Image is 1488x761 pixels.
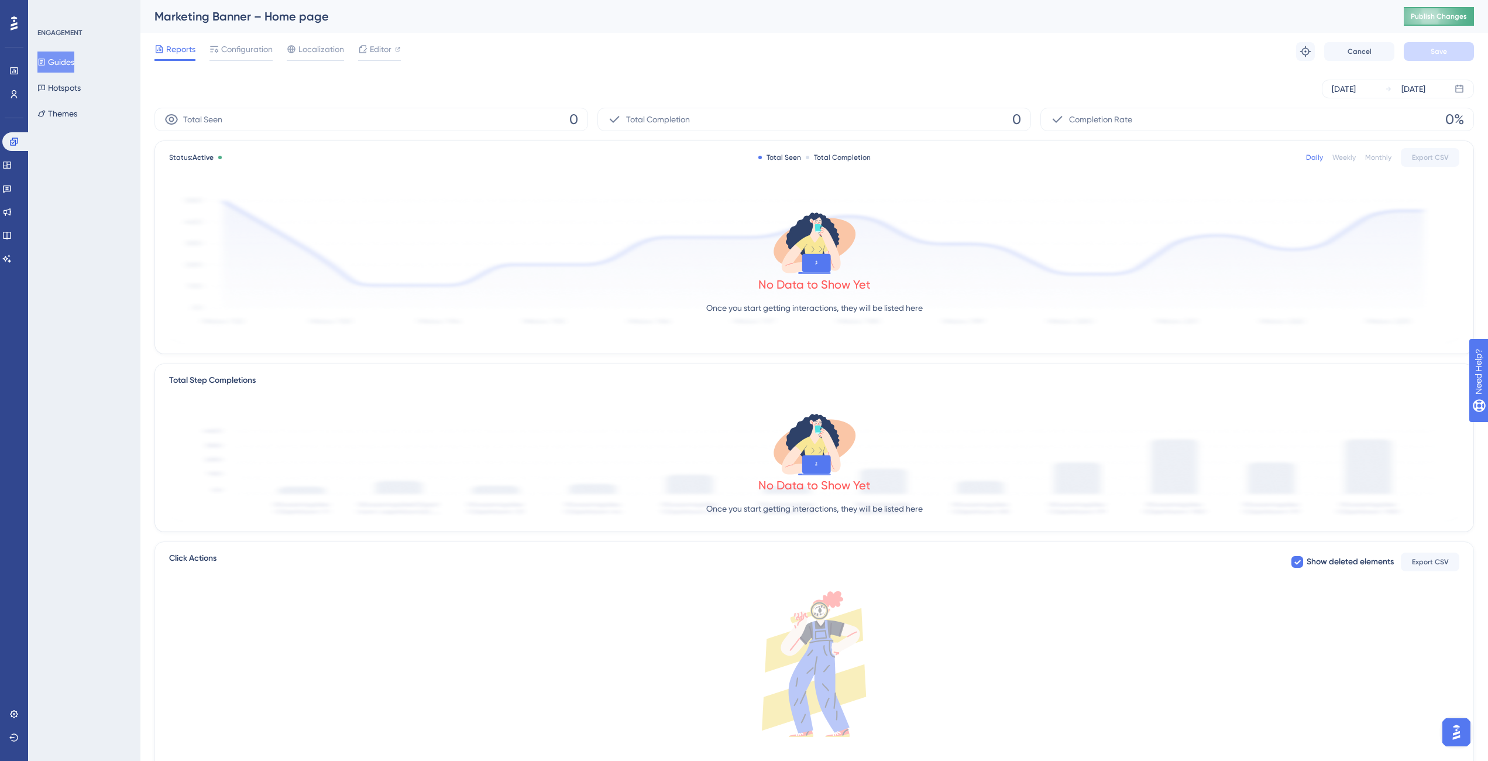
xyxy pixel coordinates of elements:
button: Guides [37,52,74,73]
div: [DATE] [1401,82,1425,96]
span: Export CSV [1412,557,1449,567]
div: No Data to Show Yet [758,477,871,493]
button: Hotspots [37,77,81,98]
span: Total Completion [626,112,690,126]
div: Marketing Banner – Home page [154,8,1374,25]
span: Export CSV [1412,153,1449,162]
span: Configuration [221,42,273,56]
span: Editor [370,42,391,56]
span: Reports [166,42,195,56]
span: Show deleted elements [1307,555,1394,569]
span: Save [1431,47,1447,56]
button: Save [1404,42,1474,61]
p: Once you start getting interactions, they will be listed here [706,301,923,315]
span: 0 [569,110,578,129]
div: Monthly [1365,153,1391,162]
button: Publish Changes [1404,7,1474,26]
span: Active [193,153,214,162]
div: [DATE] [1332,82,1356,96]
button: Export CSV [1401,553,1459,571]
div: No Data to Show Yet [758,276,871,293]
div: Weekly [1332,153,1356,162]
div: Total Completion [806,153,871,162]
button: Themes [37,103,77,124]
span: 0 [1012,110,1021,129]
div: ENGAGEMENT [37,28,82,37]
span: Total Seen [183,112,222,126]
span: Publish Changes [1411,12,1467,21]
span: Click Actions [169,551,217,573]
span: Need Help? [28,3,73,17]
div: Daily [1306,153,1323,162]
button: Cancel [1324,42,1394,61]
span: Status: [169,153,214,162]
span: Cancel [1348,47,1372,56]
iframe: UserGuiding AI Assistant Launcher [1439,715,1474,750]
button: Export CSV [1401,148,1459,167]
p: Once you start getting interactions, they will be listed here [706,502,923,516]
span: 0% [1445,110,1464,129]
span: Localization [298,42,344,56]
span: Completion Rate [1069,112,1132,126]
div: Total Step Completions [169,373,256,388]
div: Total Seen [758,153,801,162]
